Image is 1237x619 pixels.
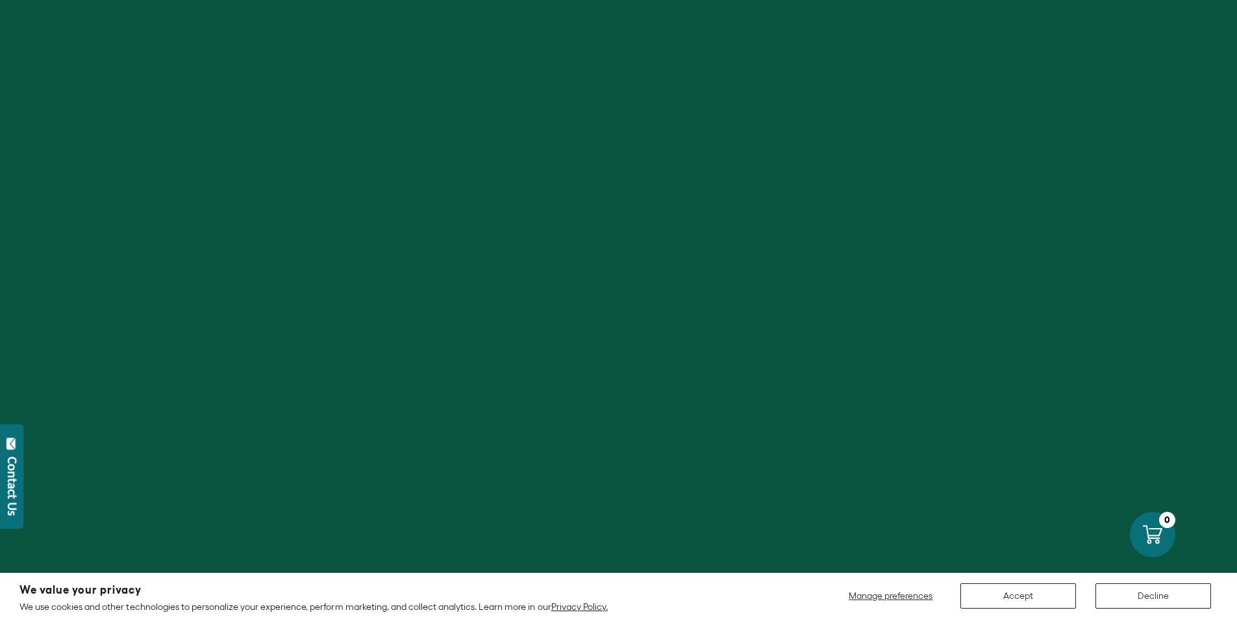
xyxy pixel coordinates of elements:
[19,585,608,596] h2: We value your privacy
[1095,583,1211,609] button: Decline
[19,601,608,613] p: We use cookies and other technologies to personalize your experience, perform marketing, and coll...
[551,601,608,612] a: Privacy Policy.
[6,457,19,516] div: Contact Us
[960,583,1076,609] button: Accept
[849,590,932,601] span: Manage preferences
[841,583,941,609] button: Manage preferences
[1159,512,1175,528] div: 0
